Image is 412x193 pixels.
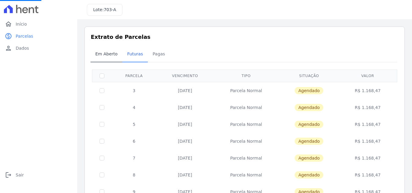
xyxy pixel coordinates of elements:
[16,45,29,51] span: Dados
[295,154,323,162] span: Agendado
[16,33,33,39] span: Parcelas
[5,33,12,40] i: paid
[339,150,396,167] td: R$ 1.168,47
[339,82,396,99] td: R$ 1.168,47
[214,99,279,116] td: Parcela Normal
[214,167,279,183] td: Parcela Normal
[339,167,396,183] td: R$ 1.168,47
[157,82,214,99] td: [DATE]
[339,133,396,150] td: R$ 1.168,47
[112,99,157,116] td: 4
[2,42,75,54] a: personDados
[5,20,12,28] i: home
[92,48,121,60] span: Em Aberto
[295,138,323,145] span: Agendado
[157,116,214,133] td: [DATE]
[214,116,279,133] td: Parcela Normal
[157,70,214,82] th: Vencimento
[122,47,148,62] a: Futuras
[295,121,323,128] span: Agendado
[157,167,214,183] td: [DATE]
[214,82,279,99] td: Parcela Normal
[5,171,12,179] i: logout
[112,133,157,150] td: 6
[112,116,157,133] td: 5
[295,87,323,94] span: Agendado
[124,48,147,60] span: Futuras
[91,33,398,41] h3: Extrato de Parcelas
[16,172,24,178] span: Sair
[279,70,339,82] th: Situação
[339,70,396,82] th: Valor
[295,171,323,179] span: Agendado
[104,7,116,12] span: 703-A
[157,133,214,150] td: [DATE]
[112,167,157,183] td: 8
[339,99,396,116] td: R$ 1.168,47
[2,169,75,181] a: logoutSair
[214,133,279,150] td: Parcela Normal
[90,47,122,62] a: Em Aberto
[149,48,169,60] span: Pagas
[339,116,396,133] td: R$ 1.168,47
[214,150,279,167] td: Parcela Normal
[295,104,323,111] span: Agendado
[112,82,157,99] td: 3
[112,150,157,167] td: 7
[112,70,157,82] th: Parcela
[157,150,214,167] td: [DATE]
[2,18,75,30] a: homeInício
[16,21,27,27] span: Início
[214,70,279,82] th: Tipo
[5,45,12,52] i: person
[93,7,116,13] h3: Lote:
[2,30,75,42] a: paidParcelas
[157,99,214,116] td: [DATE]
[148,47,170,62] a: Pagas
